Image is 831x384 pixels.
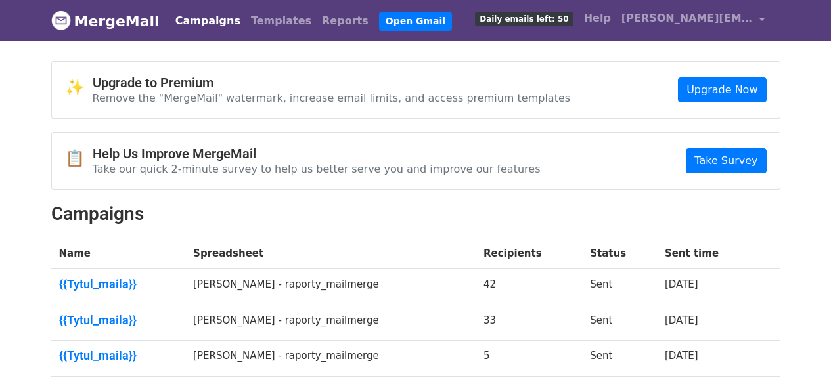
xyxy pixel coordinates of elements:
span: Daily emails left: 50 [475,12,573,26]
h4: Help Us Improve MergeMail [93,146,541,161]
td: [PERSON_NAME] - raporty_mailmerge [185,269,476,305]
img: MergeMail logo [51,11,71,30]
a: Help [579,5,616,32]
a: {{Tytul_maila}} [59,313,178,328]
a: [PERSON_NAME][EMAIL_ADDRESS][DOMAIN_NAME] [616,5,770,36]
th: Spreadsheet [185,238,476,269]
a: {{Tytul_maila}} [59,349,178,363]
span: ✨ [65,78,93,97]
td: Sent [582,305,657,341]
a: Daily emails left: 50 [470,5,578,32]
span: [PERSON_NAME][EMAIL_ADDRESS][DOMAIN_NAME] [621,11,753,26]
a: Reports [317,8,374,34]
th: Recipients [476,238,582,269]
a: Open Gmail [379,12,452,31]
td: 42 [476,269,582,305]
th: Sent time [657,238,757,269]
td: Sent [582,341,657,377]
td: Sent [582,269,657,305]
span: 📋 [65,149,93,168]
th: Status [582,238,657,269]
td: 5 [476,341,582,377]
th: Name [51,238,186,269]
a: [DATE] [665,350,698,362]
a: Campaigns [170,8,246,34]
a: [DATE] [665,278,698,290]
h4: Upgrade to Premium [93,75,571,91]
h2: Campaigns [51,203,780,225]
a: {{Tytul_maila}} [59,277,178,291]
a: Upgrade Now [678,77,766,102]
td: [PERSON_NAME] - raporty_mailmerge [185,305,476,341]
p: Take our quick 2-minute survey to help us better serve you and improve our features [93,162,541,176]
a: Templates [246,8,317,34]
td: [PERSON_NAME] - raporty_mailmerge [185,341,476,377]
a: Take Survey [686,148,766,173]
a: MergeMail [51,7,160,35]
td: 33 [476,305,582,341]
a: [DATE] [665,314,698,326]
p: Remove the "MergeMail" watermark, increase email limits, and access premium templates [93,91,571,105]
